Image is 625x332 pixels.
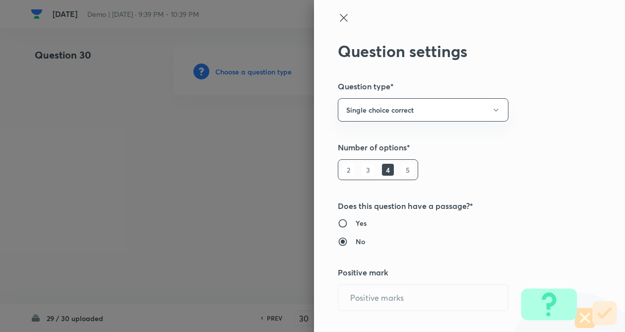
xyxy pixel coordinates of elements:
input: Positive marks [338,285,508,310]
h5: Positive mark [338,266,568,278]
h5: Does this question have a passage?* [338,200,568,212]
h6: 3 [362,164,374,176]
h6: 5 [402,164,414,176]
h6: Yes [356,218,367,228]
h6: 2 [342,164,354,176]
h6: 4 [382,164,394,176]
h2: Question settings [338,42,568,61]
button: Single choice correct [338,98,508,122]
h6: No [356,236,365,247]
h5: Question type* [338,80,568,92]
h5: Number of options* [338,141,568,153]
